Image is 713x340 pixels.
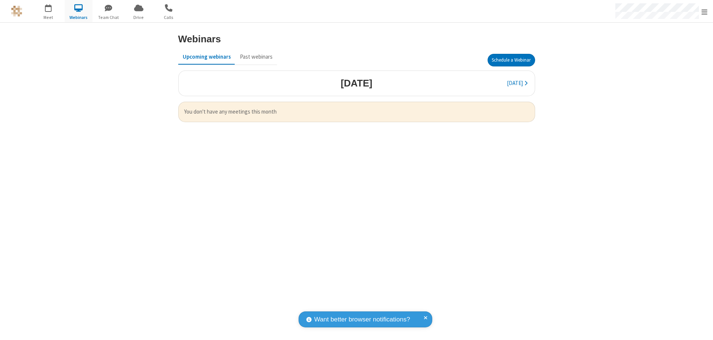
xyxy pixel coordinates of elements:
span: [DATE] [507,79,523,86]
span: Calls [155,14,183,21]
span: Meet [35,14,62,21]
span: Drive [125,14,153,21]
h3: [DATE] [341,78,372,88]
button: Past webinars [235,50,277,64]
button: Upcoming webinars [178,50,235,64]
img: QA Selenium DO NOT DELETE OR CHANGE [11,6,22,17]
span: Webinars [65,14,92,21]
span: Team Chat [95,14,123,21]
button: Schedule a Webinar [488,54,535,66]
button: [DATE] [502,76,532,91]
h3: Webinars [178,34,221,44]
span: Want better browser notifications? [314,315,410,324]
span: You don't have any meetings this month [184,108,529,116]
